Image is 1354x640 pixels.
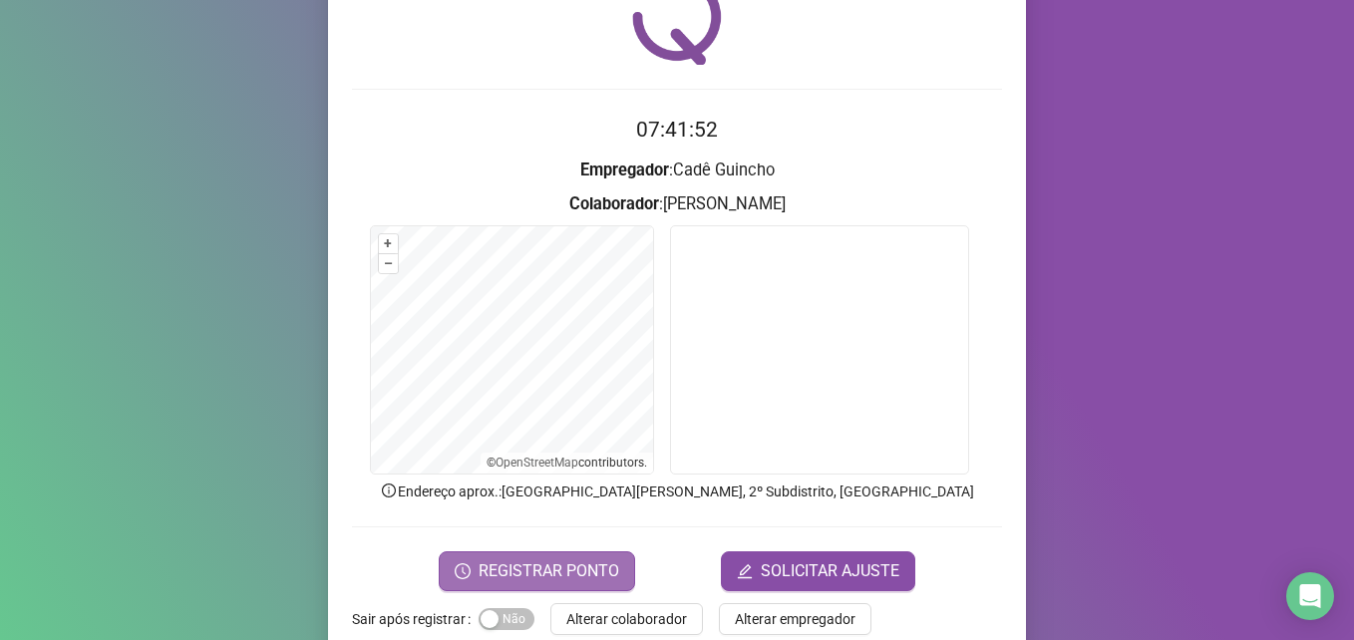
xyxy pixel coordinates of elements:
span: info-circle [380,481,398,499]
h3: : Cadê Guincho [352,158,1002,183]
button: + [379,234,398,253]
strong: Empregador [580,160,669,179]
span: SOLICITAR AJUSTE [761,559,899,583]
span: clock-circle [455,563,471,579]
p: Endereço aprox. : [GEOGRAPHIC_DATA][PERSON_NAME], 2º Subdistrito, [GEOGRAPHIC_DATA] [352,480,1002,502]
button: – [379,254,398,273]
span: REGISTRAR PONTO [479,559,619,583]
button: editSOLICITAR AJUSTE [721,551,915,591]
strong: Colaborador [569,194,659,213]
button: REGISTRAR PONTO [439,551,635,591]
a: OpenStreetMap [496,456,578,470]
div: Open Intercom Messenger [1286,572,1334,620]
button: Alterar empregador [719,603,871,635]
span: Alterar colaborador [566,608,687,630]
h3: : [PERSON_NAME] [352,191,1002,217]
li: © contributors. [487,456,647,470]
span: edit [737,563,753,579]
time: 07:41:52 [636,118,718,142]
label: Sair após registrar [352,603,479,635]
button: Alterar colaborador [550,603,703,635]
span: Alterar empregador [735,608,855,630]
